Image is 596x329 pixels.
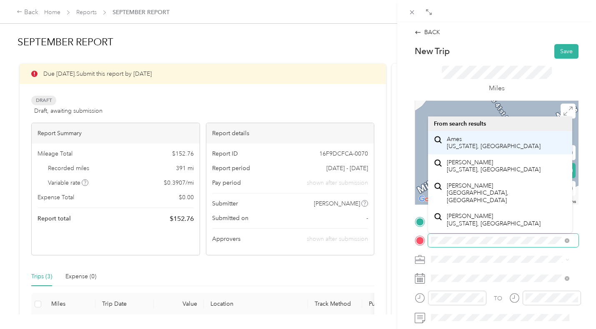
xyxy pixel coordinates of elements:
span: [PERSON_NAME] [GEOGRAPHIC_DATA], [GEOGRAPHIC_DATA] [447,182,566,204]
iframe: Everlance-gr Chat Button Frame [549,282,596,329]
img: Google [417,194,444,205]
p: New Trip [415,45,450,57]
p: Miles [489,83,505,94]
span: [PERSON_NAME] [US_STATE], [GEOGRAPHIC_DATA] [447,159,541,173]
div: BACK [415,28,440,37]
button: Save [554,44,578,59]
a: Open this area in Google Maps (opens a new window) [417,194,444,205]
span: From search results [434,120,486,127]
span: Ames [US_STATE], [GEOGRAPHIC_DATA] [447,136,541,150]
div: TO [494,294,502,303]
span: [PERSON_NAME] [US_STATE], [GEOGRAPHIC_DATA] [447,213,541,227]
